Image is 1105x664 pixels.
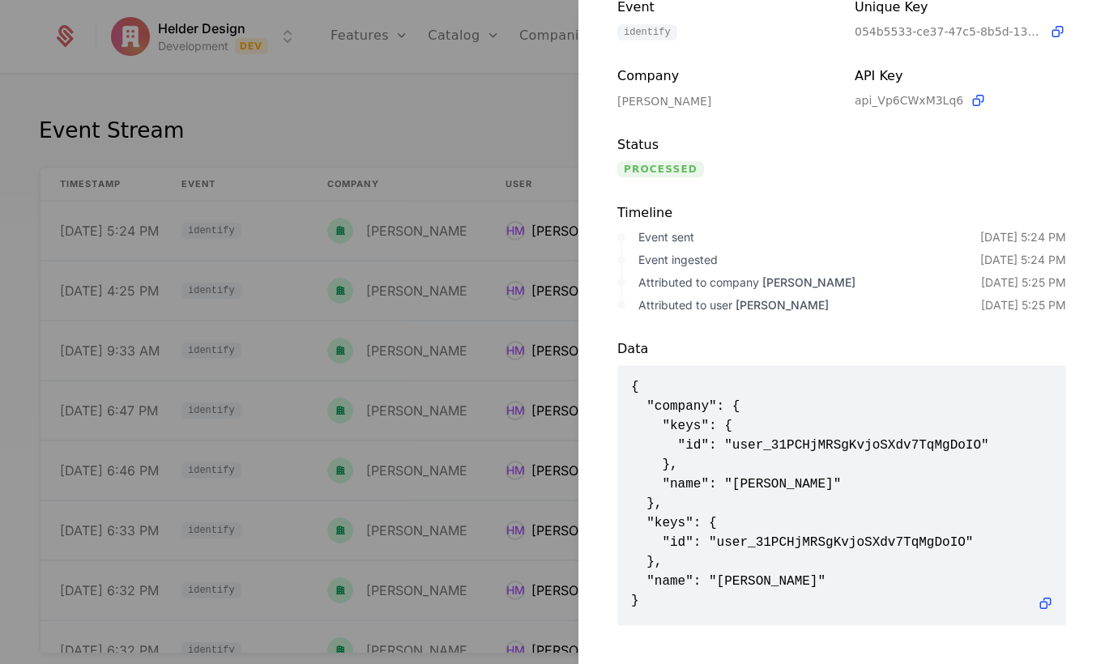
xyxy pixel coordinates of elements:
[762,275,855,289] span: [PERSON_NAME]
[617,203,1066,223] div: Timeline
[617,66,829,87] div: Company
[980,229,1066,245] div: [DATE] 5:24 PM
[855,66,1066,86] div: API Key
[981,275,1066,291] div: [DATE] 5:25 PM
[631,377,1052,611] span: { "company": { "keys": { "id": "user_31PCHjMRSgKvjoSXdv7TqMgDoIO" }, "name": "[PERSON_NAME]" }, "...
[617,339,1066,359] div: Data
[617,161,704,177] span: processed
[617,24,677,40] span: identify
[617,135,829,155] div: Status
[638,252,980,268] div: Event ingested
[638,229,980,245] div: Event sent
[855,23,1043,40] span: 054b5533-ce37-47c5-8b5d-13d0fcd5dfa7
[617,93,829,109] div: [PERSON_NAME]
[638,275,981,291] div: Attributed to company
[981,297,1066,313] div: [DATE] 5:25 PM
[980,252,1066,268] div: [DATE] 5:24 PM
[736,298,829,312] span: [PERSON_NAME]
[855,92,963,109] span: api_Vp6CWxM3Lq6
[638,297,981,313] div: Attributed to user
